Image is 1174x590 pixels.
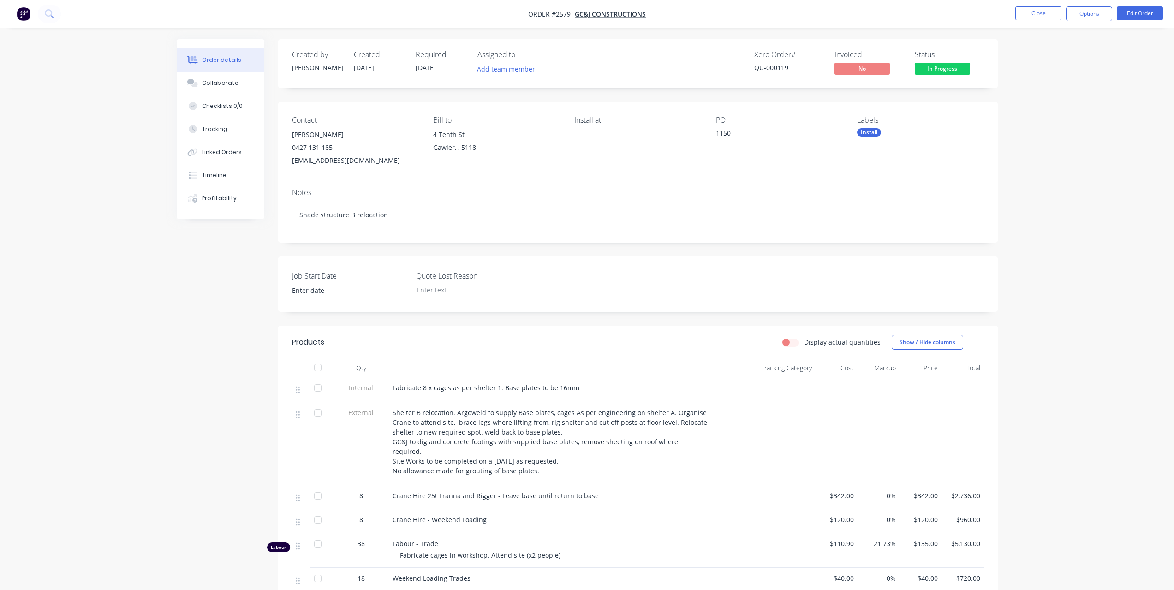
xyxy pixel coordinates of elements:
div: Gawler, , 5118 [433,141,560,154]
div: Markup [858,359,900,377]
div: [PERSON_NAME] [292,128,418,141]
div: [EMAIL_ADDRESS][DOMAIN_NAME] [292,154,418,167]
div: Price [900,359,942,377]
div: [PERSON_NAME]0427 131 185[EMAIL_ADDRESS][DOMAIN_NAME] [292,128,418,167]
span: [DATE] [354,63,374,72]
div: Profitability [202,194,237,203]
div: Timeline [202,171,226,179]
span: In Progress [915,63,970,74]
span: $120.00 [819,515,854,524]
span: $960.00 [945,515,980,524]
span: External [337,408,385,417]
span: 0% [861,515,896,524]
div: Created by [292,50,343,59]
span: 0% [861,491,896,501]
div: [PERSON_NAME] [292,63,343,72]
span: 38 [358,539,365,548]
span: $2,736.00 [945,491,980,501]
div: 1150 [716,128,831,141]
div: PO [716,116,842,125]
span: Labour - Trade [393,539,438,548]
span: Weekend Loading Trades [393,574,471,583]
div: 4 Tenth St [433,128,560,141]
div: 4 Tenth StGawler, , 5118 [433,128,560,158]
span: $120.00 [903,515,938,524]
div: Install at [574,116,701,125]
div: Collaborate [202,79,238,87]
a: GC&J Constructions [575,10,646,18]
div: Cost [816,359,858,377]
button: Add team member [472,63,540,75]
div: Contact [292,116,418,125]
div: Tracking Category [712,359,816,377]
button: Show / Hide columns [892,335,963,350]
button: Order details [177,48,264,72]
button: Profitability [177,187,264,210]
button: Checklists 0/0 [177,95,264,118]
span: $720.00 [945,573,980,583]
label: Display actual quantities [804,337,881,347]
input: Enter date [286,284,400,298]
div: Notes [292,188,984,197]
span: $110.90 [819,539,854,548]
span: $40.00 [903,573,938,583]
div: Required [416,50,466,59]
span: 0% [861,573,896,583]
span: $5,130.00 [945,539,980,548]
div: Created [354,50,405,59]
span: No [834,63,890,74]
div: QU-000119 [754,63,823,72]
span: Fabricate 8 x cages as per shelter 1. Base plates to be 16mm [393,383,579,392]
button: Collaborate [177,72,264,95]
div: Tracking [202,125,227,133]
span: Fabricate cages in workshop. Attend site (x2 people) [400,551,560,560]
button: Linked Orders [177,141,264,164]
span: Crane Hire - Weekend Loading [393,515,487,524]
span: 18 [358,573,365,583]
div: Xero Order # [754,50,823,59]
div: Order details [202,56,241,64]
div: Assigned to [477,50,570,59]
button: Timeline [177,164,264,187]
label: Quote Lost Reason [416,270,531,281]
img: Factory [17,7,30,21]
button: Add team member [477,63,540,75]
span: 8 [359,515,363,524]
span: 8 [359,491,363,501]
div: Labour [267,542,290,552]
div: Total [942,359,983,377]
div: Shade structure B relocation [292,201,984,229]
div: Qty [334,359,389,377]
div: Linked Orders [202,148,242,156]
div: Products [292,337,324,348]
button: In Progress [915,63,970,77]
button: Tracking [177,118,264,141]
button: Options [1066,6,1112,21]
span: 21.73% [861,539,896,548]
div: Labels [857,116,983,125]
span: [DATE] [416,63,436,72]
span: $135.00 [903,539,938,548]
div: Install [857,128,881,137]
span: $40.00 [819,573,854,583]
button: Close [1015,6,1061,20]
span: Internal [337,383,385,393]
div: Bill to [433,116,560,125]
span: Crane Hire 25t Franna and Rigger - Leave base until return to base [393,491,599,500]
div: Invoiced [834,50,904,59]
span: Shelter B relocation. Argoweld to supply Base plates, cages As per engineering on shelter A. Orga... [393,408,709,475]
label: Job Start Date [292,270,407,281]
button: Edit Order [1117,6,1163,20]
span: Order #2579 - [528,10,575,18]
div: Checklists 0/0 [202,102,243,110]
div: 0427 131 185 [292,141,418,154]
span: $342.00 [903,491,938,501]
span: $342.00 [819,491,854,501]
div: Status [915,50,984,59]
